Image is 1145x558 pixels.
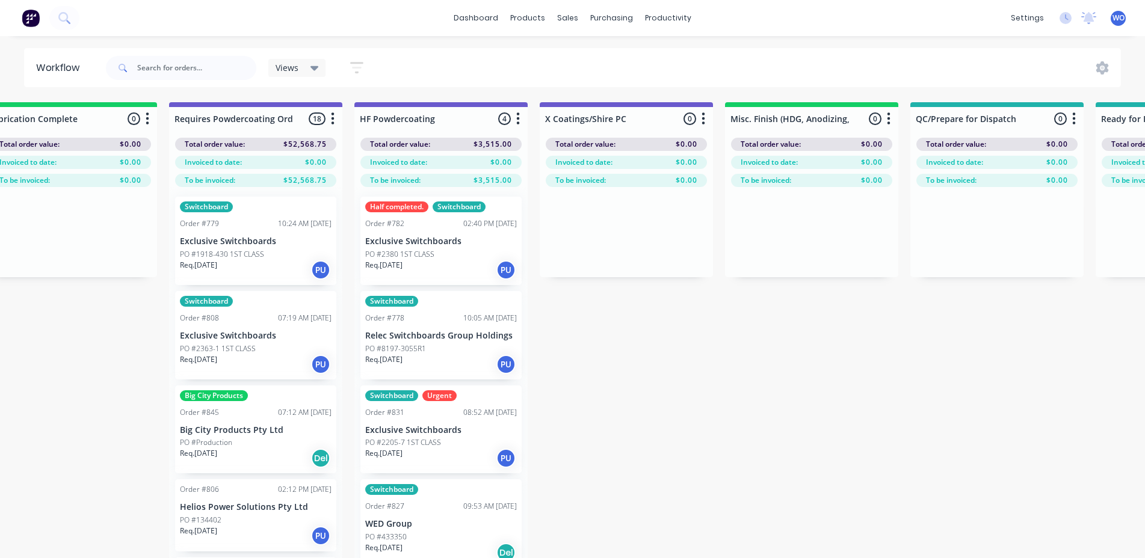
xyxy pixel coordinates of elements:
div: settings [1005,9,1050,27]
span: $0.00 [1046,175,1068,186]
span: Invoiced to date: [555,157,613,168]
span: $0.00 [120,157,141,168]
span: $0.00 [1046,157,1068,168]
div: 02:12 PM [DATE] [278,484,332,495]
div: sales [551,9,584,27]
div: 02:40 PM [DATE] [463,218,517,229]
div: Order #806 [180,484,219,495]
p: Exclusive Switchboards [365,236,517,247]
p: PO #2380 1ST CLASS [365,249,434,260]
div: PU [496,355,516,374]
span: $0.00 [676,175,697,186]
span: $52,568.75 [283,139,327,150]
p: Req. [DATE] [180,526,217,536]
p: Req. [DATE] [365,354,403,365]
img: Factory [22,9,40,27]
div: Order #782 [365,218,404,229]
div: 08:52 AM [DATE] [463,407,517,418]
p: PO #8197-3055R1 [365,343,426,354]
p: PO #1918-430 1ST CLASS [180,249,264,260]
div: Workflow [36,61,85,75]
div: purchasing [584,9,639,27]
div: Order #779 [180,218,219,229]
p: Req. [DATE] [365,260,403,271]
p: Exclusive Switchboards [180,236,332,247]
p: Exclusive Switchboards [180,331,332,341]
div: Switchboard [365,296,418,307]
div: PU [311,260,330,280]
div: Switchboard [365,484,418,495]
span: Total order value: [555,139,616,150]
div: 09:53 AM [DATE] [463,501,517,512]
p: Req. [DATE] [180,354,217,365]
span: Invoiced to date: [370,157,427,168]
span: To be invoiced: [741,175,791,186]
p: Req. [DATE] [180,260,217,271]
div: SwitchboardOrder #80807:19 AM [DATE]Exclusive SwitchboardsPO #2363-1 1ST CLASSReq.[DATE]PU [175,291,336,379]
p: WED Group [365,519,517,529]
div: Del [311,449,330,468]
p: PO #134402 [180,515,221,526]
div: PU [496,449,516,468]
div: Order #831 [365,407,404,418]
div: PU [311,526,330,545]
p: PO #433350 [365,532,407,542]
p: PO #2363-1 1ST CLASS [180,343,256,354]
span: $0.00 [305,157,327,168]
span: $3,515.00 [474,175,512,186]
span: $0.00 [861,139,883,150]
div: Order #845 [180,407,219,418]
div: productivity [639,9,697,27]
div: PU [311,355,330,374]
p: Req. [DATE] [180,448,217,459]
p: Req. [DATE] [365,542,403,553]
div: Big City ProductsOrder #84507:12 AM [DATE]Big City Products Pty LtdPO #ProductionReq.[DATE]Del [175,385,336,474]
span: To be invoiced: [370,175,421,186]
div: 07:19 AM [DATE] [278,313,332,323]
span: To be invoiced: [185,175,235,186]
span: To be invoiced: [926,175,977,186]
p: Relec Switchboards Group Holdings [365,331,517,341]
div: Order #827 [365,501,404,512]
p: Req. [DATE] [365,448,403,459]
span: WO [1113,13,1125,23]
p: Helios Power Solutions Pty Ltd [180,502,332,512]
span: Total order value: [926,139,986,150]
span: $52,568.75 [283,175,327,186]
div: Switchboard [433,201,486,212]
div: Half completed.SwitchboardOrder #78202:40 PM [DATE]Exclusive SwitchboardsPO #2380 1ST CLASSReq.[D... [360,197,522,285]
span: Invoiced to date: [926,157,983,168]
div: SwitchboardOrder #77810:05 AM [DATE]Relec Switchboards Group HoldingsPO #8197-3055R1Req.[DATE]PU [360,291,522,379]
p: PO #2205-7 1ST CLASS [365,437,441,448]
div: 07:12 AM [DATE] [278,407,332,418]
span: $0.00 [490,157,512,168]
div: Switchboard [180,201,233,212]
div: Urgent [422,390,457,401]
a: dashboard [448,9,504,27]
span: Views [276,61,298,74]
div: 10:05 AM [DATE] [463,313,517,323]
span: Invoiced to date: [185,157,242,168]
span: $0.00 [861,175,883,186]
span: $3,515.00 [474,139,512,150]
span: $0.00 [120,175,141,186]
div: PU [496,260,516,280]
p: PO #Production [180,437,232,448]
div: Big City Products [180,390,248,401]
div: SwitchboardUrgentOrder #83108:52 AM [DATE]Exclusive SwitchboardsPO #2205-7 1ST CLASSReq.[DATE]PU [360,385,522,474]
span: $0.00 [676,157,697,168]
span: $0.00 [1046,139,1068,150]
div: Half completed. [365,201,428,212]
span: $0.00 [676,139,697,150]
div: Switchboard [365,390,418,401]
div: Order #80602:12 PM [DATE]Helios Power Solutions Pty LtdPO #134402Req.[DATE]PU [175,479,336,551]
div: Order #778 [365,313,404,323]
span: Total order value: [370,139,430,150]
span: Invoiced to date: [741,157,798,168]
span: $0.00 [861,157,883,168]
div: SwitchboardOrder #77910:24 AM [DATE]Exclusive SwitchboardsPO #1918-430 1ST CLASSReq.[DATE]PU [175,197,336,285]
p: Exclusive Switchboards [365,425,517,435]
div: Order #808 [180,313,219,323]
div: Switchboard [180,296,233,307]
p: Big City Products Pty Ltd [180,425,332,435]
